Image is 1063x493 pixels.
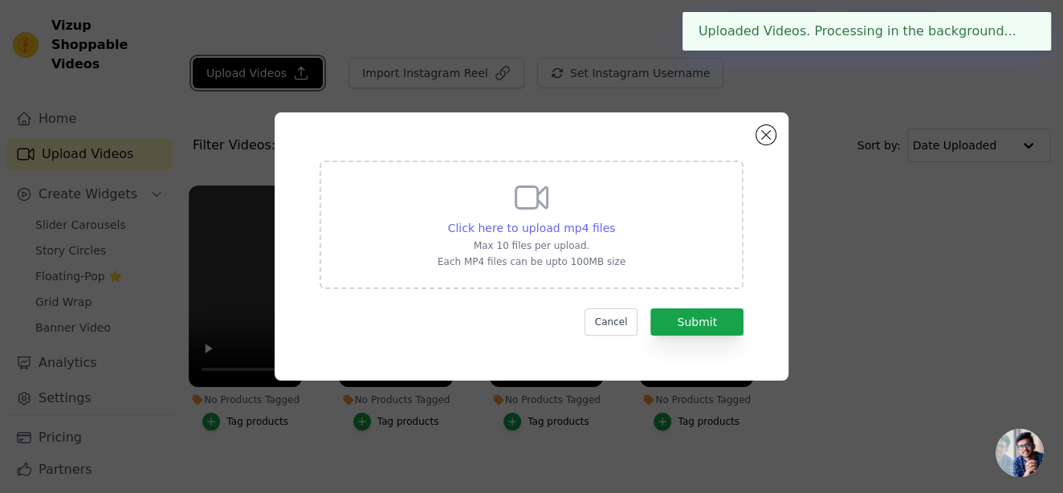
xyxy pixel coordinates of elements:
span: Click here to upload mp4 files [448,222,616,234]
button: Close [1016,22,1035,41]
p: Max 10 files per upload. [438,239,625,252]
button: Cancel [584,308,638,336]
button: Submit [650,308,743,336]
div: Open chat [996,429,1044,477]
p: Each MP4 files can be upto 100MB size [438,255,625,268]
button: Close modal [756,125,776,145]
div: Uploaded Videos. Processing in the background... [682,12,1051,51]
